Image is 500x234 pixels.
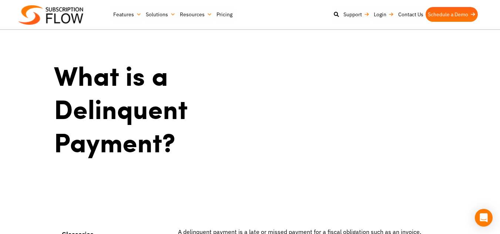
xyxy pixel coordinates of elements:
[54,58,300,158] h1: What is a Delinquent Payment?
[214,7,235,22] a: Pricing
[372,7,396,22] a: Login
[178,7,214,22] a: Resources
[19,5,83,25] img: Subscriptionflow
[475,209,493,227] div: Open Intercom Messenger
[426,7,478,22] a: Schedule a Demo
[341,7,372,22] a: Support
[396,7,426,22] a: Contact Us
[111,7,144,22] a: Features
[144,7,178,22] a: Solutions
